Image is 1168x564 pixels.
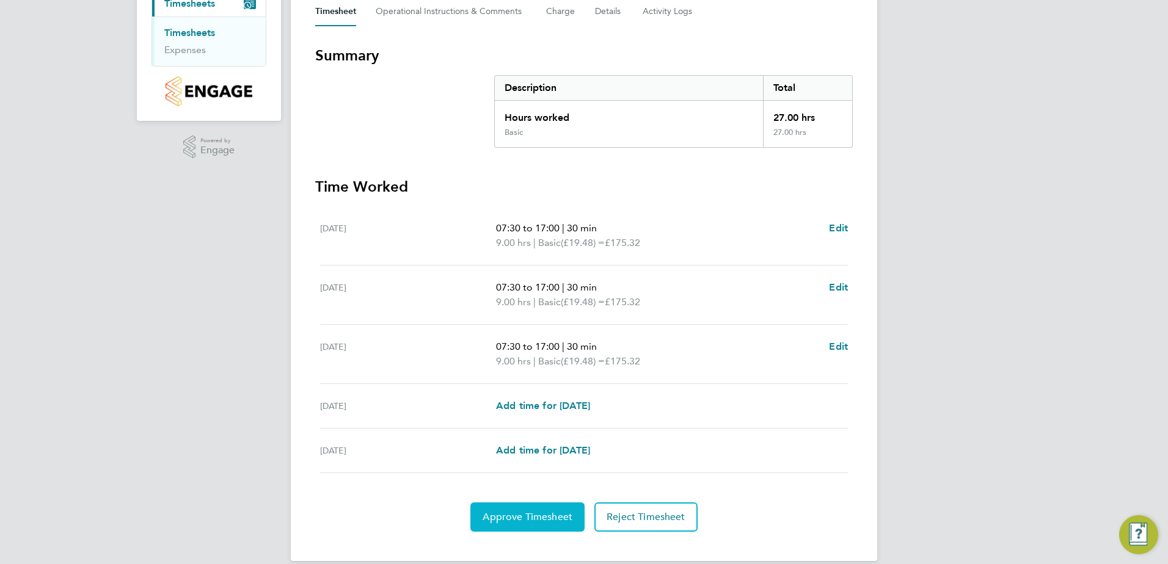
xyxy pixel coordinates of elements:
[164,27,215,38] a: Timesheets
[533,355,536,367] span: |
[594,502,698,532] button: Reject Timesheet
[496,400,590,411] span: Add time for [DATE]
[505,128,523,137] div: Basic
[483,511,572,523] span: Approve Timesheet
[829,280,848,295] a: Edit
[607,511,685,523] span: Reject Timesheet
[533,237,536,248] span: |
[567,341,597,352] span: 30 min
[166,76,252,106] img: countryside-properties-logo-retina.png
[200,145,235,156] span: Engage
[494,75,853,148] div: Summary
[829,281,848,293] span: Edit
[320,280,496,309] div: [DATE]
[496,355,531,367] span: 9.00 hrs
[829,221,848,236] a: Edit
[763,76,852,100] div: Total
[496,443,590,458] a: Add time for [DATE]
[562,341,564,352] span: |
[829,222,848,234] span: Edit
[561,355,605,367] span: (£19.48) =
[320,443,496,458] div: [DATE]
[315,46,853,65] h3: Summary
[320,399,496,413] div: [DATE]
[496,281,560,293] span: 07:30 to 17:00
[495,101,763,128] div: Hours worked
[763,128,852,147] div: 27.00 hrs
[605,237,640,248] span: £175.32
[320,339,496,369] div: [DATE]
[496,296,531,308] span: 9.00 hrs
[470,502,585,532] button: Approve Timesheet
[200,136,235,146] span: Powered by
[496,341,560,352] span: 07:30 to 17:00
[561,296,605,308] span: (£19.48) =
[164,44,206,56] a: Expenses
[538,295,561,309] span: Basic
[320,221,496,250] div: [DATE]
[496,222,560,234] span: 07:30 to 17:00
[763,101,852,128] div: 27.00 hrs
[561,237,605,248] span: (£19.48) =
[567,281,597,293] span: 30 min
[496,444,590,456] span: Add time for [DATE]
[1119,515,1158,554] button: Engage Resource Center
[605,355,640,367] span: £175.32
[829,341,848,352] span: Edit
[533,296,536,308] span: |
[538,354,561,369] span: Basic
[605,296,640,308] span: £175.32
[151,76,266,106] a: Go to home page
[829,339,848,354] a: Edit
[562,222,564,234] span: |
[562,281,564,293] span: |
[496,399,590,413] a: Add time for [DATE]
[495,76,763,100] div: Description
[183,136,235,159] a: Powered byEngage
[315,46,853,532] section: Timesheet
[567,222,597,234] span: 30 min
[315,177,853,197] h3: Time Worked
[152,16,266,66] div: Timesheets
[496,237,531,248] span: 9.00 hrs
[538,236,561,250] span: Basic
